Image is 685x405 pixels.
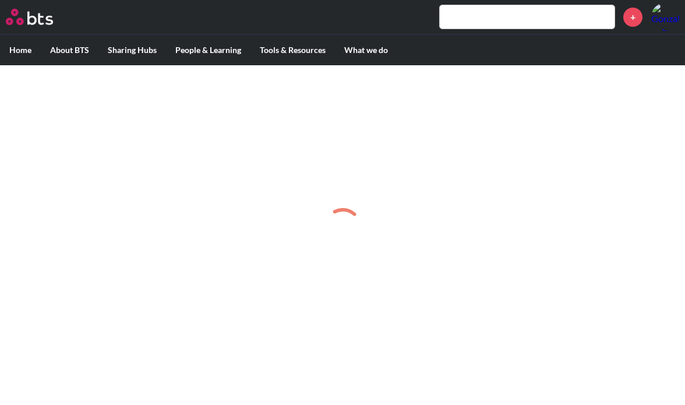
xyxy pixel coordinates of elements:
a: Go home [6,9,75,25]
label: Sharing Hubs [98,35,166,65]
a: + [623,8,642,27]
img: BTS Logo [6,9,53,25]
label: About BTS [41,35,98,65]
img: Gonzalo Ortega [651,3,679,31]
a: Profile [651,3,679,31]
label: Tools & Resources [250,35,335,65]
label: People & Learning [166,35,250,65]
label: What we do [335,35,397,65]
